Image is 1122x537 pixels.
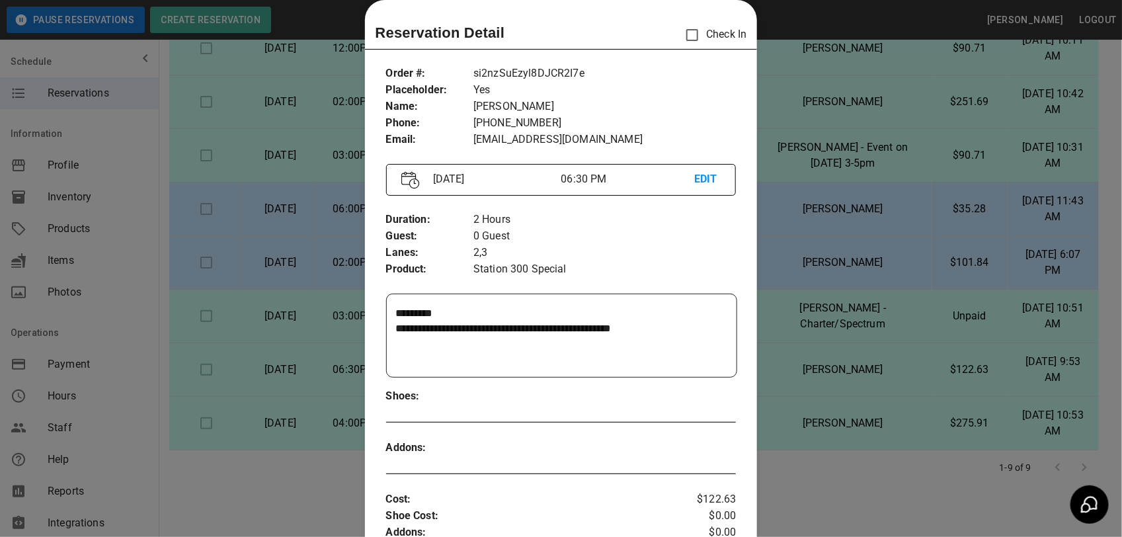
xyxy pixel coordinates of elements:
p: Reservation Detail [376,22,505,44]
p: Phone : [386,115,473,132]
p: 06:30 PM [561,171,694,187]
p: [PHONE_NUMBER] [473,115,736,132]
p: Name : [386,99,473,115]
p: Yes [473,82,736,99]
p: Cost : [386,491,678,508]
p: [EMAIL_ADDRESS][DOMAIN_NAME] [473,132,736,148]
p: [PERSON_NAME] [473,99,736,115]
p: 2 Hours [473,212,736,228]
p: Shoes : [386,388,473,405]
p: Guest : [386,228,473,245]
p: EDIT [694,171,721,188]
p: $122.63 [678,491,736,508]
p: Station 300 Special [473,261,736,278]
p: [DATE] [428,171,561,187]
img: Vector [401,171,420,189]
p: Addons : [386,440,473,456]
p: Check In [678,21,746,49]
p: Placeholder : [386,82,473,99]
p: 0 Guest [473,228,736,245]
p: Product : [386,261,473,278]
p: Shoe Cost : [386,508,678,524]
p: Order # : [386,65,473,82]
p: Lanes : [386,245,473,261]
p: Email : [386,132,473,148]
p: 2,3 [473,245,736,261]
p: $0.00 [678,508,736,524]
p: Duration : [386,212,473,228]
p: si2nzSuEzyl8DJCR2I7e [473,65,736,82]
